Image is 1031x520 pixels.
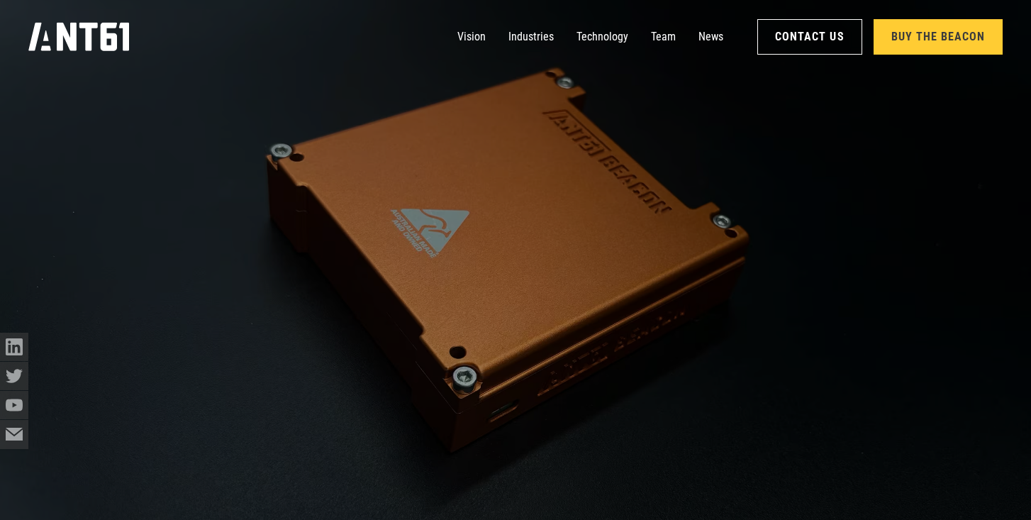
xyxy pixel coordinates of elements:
a: Vision [457,23,486,51]
a: News [698,23,723,51]
a: Contact Us [757,19,862,55]
a: Team [651,23,676,51]
a: home [28,18,130,56]
a: Technology [576,23,628,51]
a: Industries [508,23,554,51]
a: Buy the Beacon [874,19,1003,55]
